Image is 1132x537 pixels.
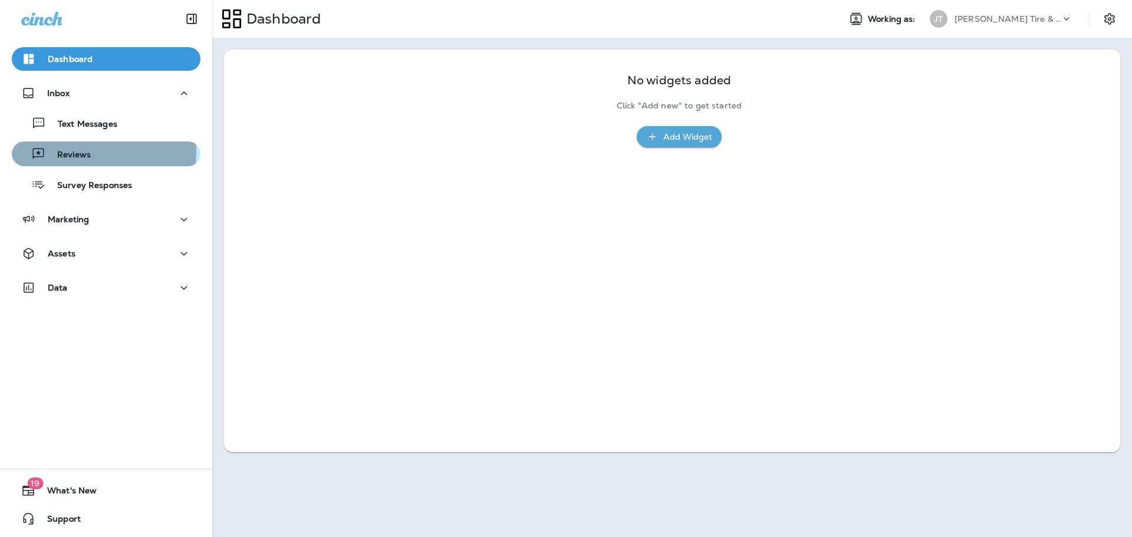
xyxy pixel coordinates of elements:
span: Working as: [868,14,918,24]
button: Dashboard [12,47,200,71]
p: Marketing [48,215,89,224]
span: 19 [27,477,43,489]
p: Survey Responses [45,180,132,192]
button: Marketing [12,207,200,231]
button: Collapse Sidebar [175,7,208,31]
p: Data [48,283,68,292]
button: 19What's New [12,479,200,502]
span: Support [35,514,81,528]
button: Survey Responses [12,172,200,197]
p: Dashboard [48,54,93,64]
p: Reviews [45,150,91,161]
p: Text Messages [46,119,117,130]
button: Reviews [12,141,200,166]
button: Data [12,276,200,299]
p: No widgets added [627,75,731,85]
button: Text Messages [12,111,200,136]
button: Support [12,507,200,531]
button: Inbox [12,81,200,105]
p: Click "Add new" to get started [617,101,742,111]
div: Add Widget [663,130,712,144]
p: Dashboard [242,10,321,28]
span: What's New [35,486,97,500]
p: Inbox [47,88,70,98]
button: Settings [1099,8,1120,29]
div: JT [930,10,947,28]
p: Assets [48,249,75,258]
button: Assets [12,242,200,265]
p: [PERSON_NAME] Tire & Auto [955,14,1061,24]
button: Add Widget [637,126,722,148]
